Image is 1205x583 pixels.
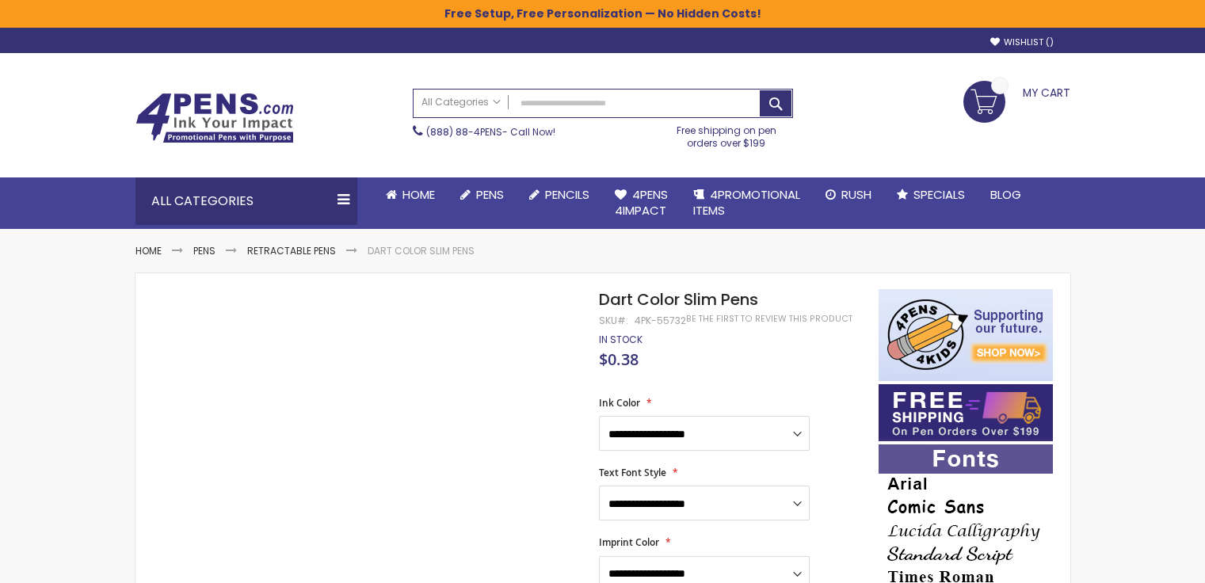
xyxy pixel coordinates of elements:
a: Home [373,177,448,212]
a: 4PROMOTIONALITEMS [681,177,813,229]
span: Home [402,186,435,203]
strong: SKU [599,314,628,327]
span: - Call Now! [426,125,555,139]
div: Availability [599,333,643,346]
a: Retractable Pens [247,244,336,257]
div: All Categories [135,177,357,225]
div: 4pk-55732 [635,314,686,327]
span: Blog [990,186,1021,203]
li: Dart Color Slim Pens [368,245,475,257]
a: Be the first to review this product [686,313,852,325]
img: Free shipping on orders over $199 [879,384,1053,441]
span: In stock [599,333,643,346]
a: Blog [978,177,1034,212]
a: 4Pens4impact [602,177,681,229]
span: All Categories [421,96,501,109]
a: Rush [813,177,884,212]
span: Text Font Style [599,466,666,479]
img: 4Pens Custom Pens and Promotional Products [135,93,294,143]
span: 4Pens 4impact [615,186,668,219]
a: Pencils [517,177,602,212]
span: Rush [841,186,871,203]
a: Wishlist [990,36,1054,48]
span: Pencils [545,186,589,203]
span: Pens [476,186,504,203]
span: Specials [913,186,965,203]
div: Free shipping on pen orders over $199 [660,118,793,150]
span: Dart Color Slim Pens [599,288,758,311]
a: Pens [448,177,517,212]
img: 4pens 4 kids [879,289,1053,381]
a: All Categories [414,90,509,116]
a: Pens [193,244,215,257]
span: 4PROMOTIONAL ITEMS [693,186,800,219]
span: Ink Color [599,396,640,410]
a: Home [135,244,162,257]
a: (888) 88-4PENS [426,125,502,139]
a: Specials [884,177,978,212]
span: $0.38 [599,349,639,370]
span: Imprint Color [599,535,659,549]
